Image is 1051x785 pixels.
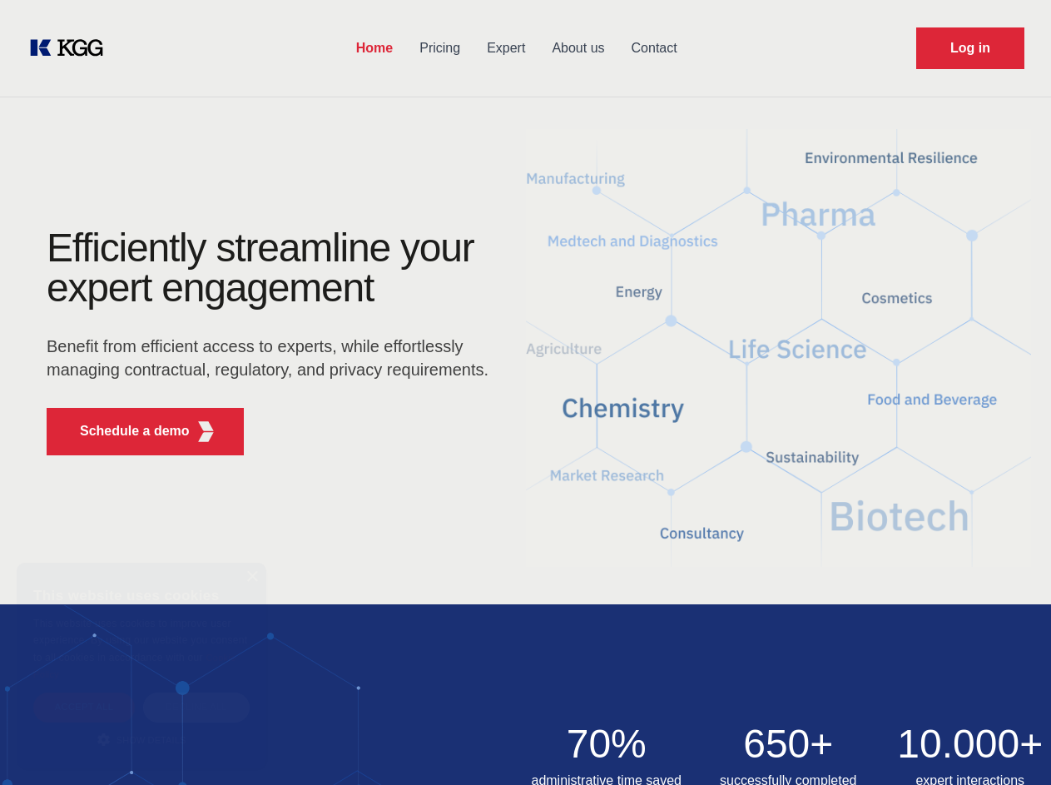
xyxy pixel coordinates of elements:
div: This website uses cookies [33,575,250,615]
p: Benefit from efficient access to experts, while effortlessly managing contractual, regulatory, an... [47,335,499,381]
a: Cookie Policy [33,653,236,679]
p: Schedule a demo [80,421,190,441]
h1: Efficiently streamline your expert engagement [47,228,499,308]
a: About us [538,27,617,70]
div: Close [245,571,258,584]
div: Accept all [33,693,135,722]
a: Pricing [406,27,473,70]
a: Request Demo [916,27,1024,69]
h2: 650+ [707,724,870,764]
button: Schedule a demoKGG Fifth Element RED [47,408,244,455]
img: KGG Fifth Element RED [526,108,1032,588]
a: KOL Knowledge Platform: Talk to Key External Experts (KEE) [27,35,117,62]
img: KGG Fifth Element RED [196,421,216,442]
div: Decline all [143,693,250,722]
h2: 70% [526,724,688,764]
a: Expert [473,27,538,70]
a: Home [343,27,406,70]
span: Show details [117,735,186,745]
div: Show details [33,731,250,748]
a: Contact [618,27,691,70]
span: This website uses cookies to improve user experience. By using our website you consent to all coo... [33,618,247,663]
